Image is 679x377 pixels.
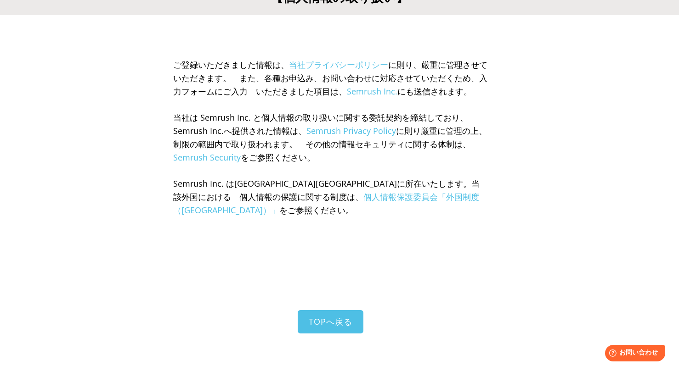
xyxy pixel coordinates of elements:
[173,178,480,216] span: Semrush Inc. は[GEOGRAPHIC_DATA][GEOGRAPHIC_DATA]に所在いたします。当該外国における 個人情報の保護に関する制度は、 をご参照ください。
[173,59,496,97] span: ご登録いただきました情報は、 に則り、厳重に管理させて いただきます。 また、各種お申込み、お問い合わせに対応させていただくため、入力フォームにご入力 いただきました項目は、 にも送信されます。
[306,125,396,136] a: Semrush Privacy Policy
[173,152,241,163] a: Semrush Security
[289,59,388,70] a: 当社プライバシーポリシー
[309,316,352,327] span: TOPへ戻る
[597,341,669,367] iframe: Help widget launcher
[347,86,397,97] a: Semrush Inc.
[173,112,495,162] span: 当社は Semrush Inc. と個人情報の取り扱いに関する委託契約を締結しており、 Semrush Inc.へ提供された情報は、 に則り厳重に管理の上、 制限の範囲内で取り扱われます。 その...
[298,310,363,333] a: TOPへ戻る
